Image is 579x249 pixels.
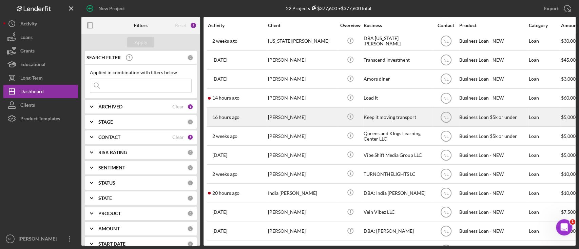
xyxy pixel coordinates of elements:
[529,165,560,183] div: Loan
[364,222,431,240] div: DBA: [PERSON_NAME]
[443,96,449,101] text: NL
[187,195,193,201] div: 0
[3,112,78,125] button: Product Templates
[529,32,560,50] div: Loan
[268,108,336,126] div: [PERSON_NAME]
[187,226,193,232] div: 0
[212,190,239,196] time: 2025-09-15 18:19
[3,30,78,44] button: Loans
[212,76,227,82] time: 2025-09-09 16:09
[81,2,132,15] button: New Project
[459,70,527,88] div: Business Loan - NEW
[212,133,237,139] time: 2025-09-05 16:47
[459,108,527,126] div: Business Loan $5k or under
[20,71,43,86] div: Long-Term
[17,232,61,247] div: [PERSON_NAME]
[98,150,127,155] b: RISK RATING
[433,23,459,28] div: Contact
[459,32,527,50] div: Business Loan - NEW
[443,39,449,44] text: NL
[20,112,60,127] div: Product Templates
[187,241,193,247] div: 0
[268,89,336,107] div: [PERSON_NAME]
[98,241,126,247] b: START DATE
[98,104,122,109] b: ARCHIVED
[212,57,227,63] time: 2025-08-28 14:38
[268,165,336,183] div: [PERSON_NAME]
[364,89,431,107] div: Load It
[459,203,527,221] div: Business Loan - NEW
[570,219,575,225] span: 1
[268,70,336,88] div: [PERSON_NAME]
[86,55,121,60] b: SEARCH FILTER
[98,226,120,231] b: AMOUNT
[20,58,45,73] div: Educational
[212,95,239,101] time: 2025-09-15 23:41
[20,30,33,46] div: Loans
[268,127,336,145] div: [PERSON_NAME]
[561,209,576,215] span: $7,500
[268,32,336,50] div: [US_STATE][PERSON_NAME]
[98,211,121,216] b: PRODUCT
[364,165,431,183] div: TURNONTHELIGHTS LC
[20,98,35,113] div: Clients
[561,133,576,139] span: $5,000
[561,190,578,196] span: $10,000
[364,184,431,202] div: DBA: India [PERSON_NAME]
[212,228,227,234] time: 2025-09-11 04:19
[208,23,267,28] div: Activity
[172,134,184,140] div: Clear
[529,127,560,145] div: Loan
[98,134,120,140] b: CONTACT
[187,165,193,171] div: 0
[268,146,336,164] div: [PERSON_NAME]
[286,5,371,11] div: 22 Projects • $377,600 Total
[3,232,78,246] button: NL[PERSON_NAME]
[364,127,431,145] div: Queens and KIngs Learning Center LLC
[544,2,559,15] div: Export
[443,191,449,196] text: NL
[459,184,527,202] div: Business Loan - NEW
[364,146,431,164] div: Vibe Shift Media Group LLC
[268,222,336,240] div: [PERSON_NAME]
[443,134,449,139] text: NL
[529,89,560,107] div: Loan
[187,180,193,186] div: 0
[3,44,78,58] button: Grants
[443,115,449,120] text: NL
[443,172,449,177] text: NL
[529,203,560,221] div: Loan
[3,71,78,85] button: Long-Term
[268,23,336,28] div: Client
[3,85,78,98] button: Dashboard
[459,23,527,28] div: Product
[364,203,431,221] div: Vein Vibez LLC
[190,22,197,29] div: 2
[98,180,115,186] b: STATUS
[172,104,184,109] div: Clear
[364,70,431,88] div: Amors diner
[175,23,187,28] div: Reset
[212,152,227,158] time: 2025-07-16 18:35
[443,229,449,234] text: NL
[212,171,237,177] time: 2025-09-04 15:13
[459,51,527,69] div: Business Loan - NEW
[187,55,193,61] div: 0
[187,134,193,140] div: 1
[3,17,78,30] button: Activity
[459,222,527,240] div: Business Loan - NEW
[98,195,112,201] b: STATE
[364,23,431,28] div: Business
[364,51,431,69] div: Transcend Investment
[20,85,44,100] div: Dashboard
[537,2,576,15] button: Export
[3,58,78,71] button: Educational
[20,17,37,32] div: Activity
[443,58,449,63] text: NL
[561,171,578,177] span: $10,000
[268,203,336,221] div: [PERSON_NAME]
